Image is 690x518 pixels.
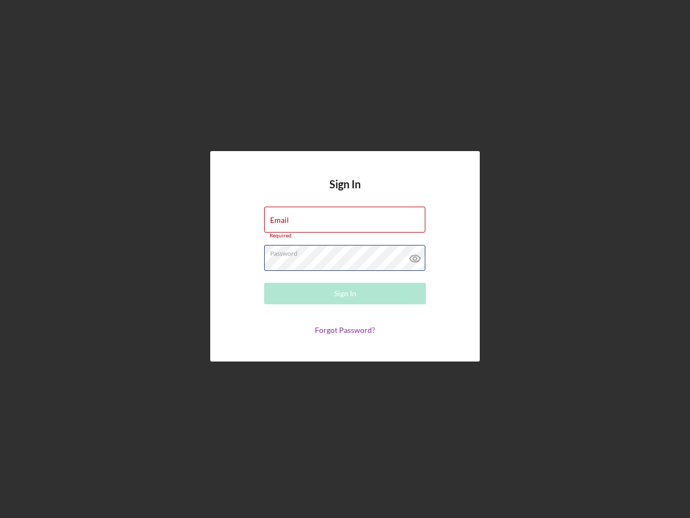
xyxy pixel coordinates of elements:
label: Password [270,246,425,257]
div: Sign In [334,283,356,304]
div: Required [264,233,426,239]
button: Sign In [264,283,426,304]
a: Forgot Password? [315,325,375,335]
h4: Sign In [329,178,361,207]
label: Email [270,216,289,224]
